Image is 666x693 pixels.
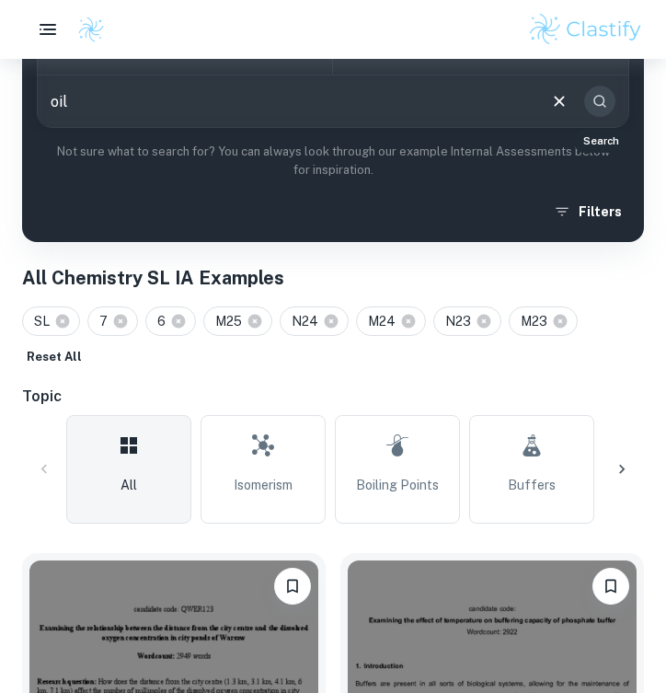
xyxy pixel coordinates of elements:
button: Please log in to bookmark exemplars [592,568,629,605]
span: Buffers [508,475,556,495]
span: M23 [521,311,556,331]
span: SL [34,311,58,331]
h6: Topic [22,386,644,408]
button: Filters [549,195,629,228]
div: 7 [87,306,138,336]
div: 6 [145,306,196,336]
div: N24 [280,306,349,336]
span: M24 [368,311,404,331]
span: M25 [215,311,250,331]
div: M24 [356,306,426,336]
p: Not sure what to search for? You can always look through our example Internal Assessments below f... [37,143,629,180]
div: N23 [433,306,501,336]
button: Reset All [22,343,86,371]
span: 7 [99,311,116,331]
img: Clastify logo [527,11,644,48]
button: Search [584,86,615,117]
div: M25 [203,306,272,336]
span: N23 [445,311,479,331]
a: Clastify logo [66,16,105,43]
span: 6 [157,311,174,331]
span: N24 [292,311,327,331]
span: Isomerism [234,475,293,495]
button: Please log in to bookmark exemplars [274,568,311,605]
span: Boiling Points [356,475,439,495]
img: Clastify logo [77,16,105,43]
div: M23 [509,306,578,336]
span: All [121,475,137,495]
h1: All Chemistry SL IA Examples [22,264,644,292]
div: SL [22,306,80,336]
div: Search [576,130,626,153]
input: E.g. enthalpy of combustion, Winkler method, phosphate and temperature... [38,75,534,127]
button: Clear [542,84,577,119]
